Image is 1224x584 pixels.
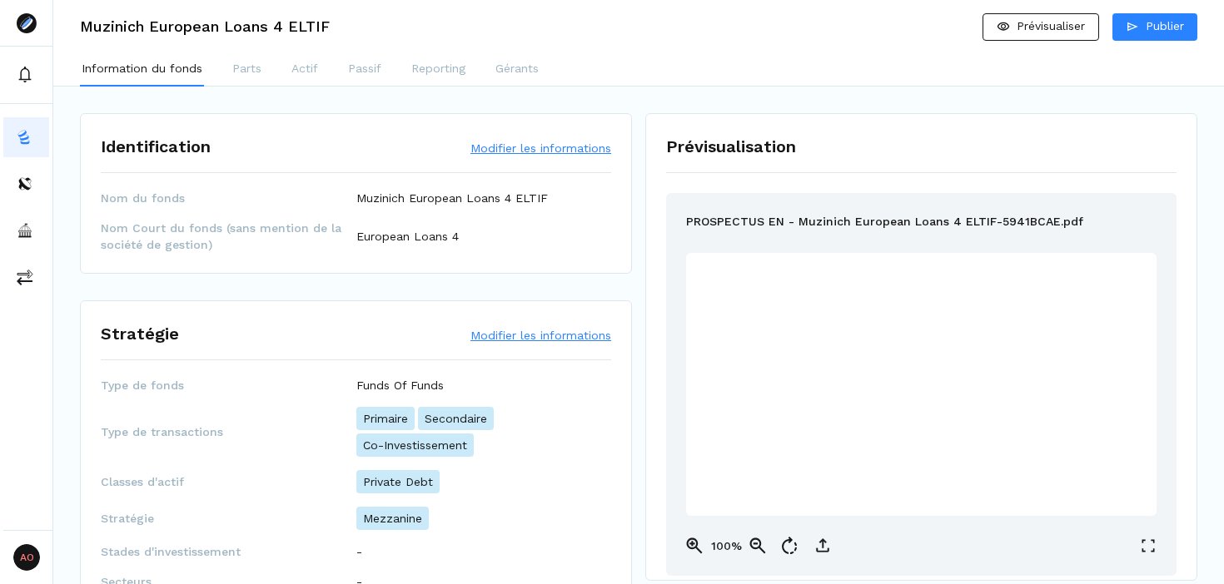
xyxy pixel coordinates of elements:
p: Funds Of Funds [356,377,444,393]
button: Reporting [410,53,467,87]
h1: Identification [101,134,211,159]
button: distributors [3,164,49,204]
button: Publier [1112,13,1197,41]
button: funds [3,117,49,157]
button: Prévisualiser [983,13,1099,41]
button: Actif [290,53,320,87]
span: Stades d'investissement [101,543,356,560]
span: Nom du fonds [101,190,356,206]
span: Type de transactions [101,423,356,440]
span: Classes d'actif [101,473,356,490]
button: asset-managers [3,210,49,250]
p: Information du fonds [82,60,202,77]
p: 100% [709,537,743,555]
button: Passif [346,53,383,87]
p: Muzinich European Loans 4 ELTIF [356,190,548,206]
span: Stratégie [101,510,356,527]
button: Modifier les informations [470,327,611,344]
p: Prévisualiser [1017,17,1085,35]
span: Type de fonds [101,377,356,393]
p: Parts [232,60,261,77]
p: Secondaire [418,407,494,430]
p: Mezzanine [356,507,429,530]
img: funds [17,129,33,146]
p: Passif [348,60,381,77]
button: Gérants [494,53,540,87]
img: asset-managers [17,222,33,239]
p: Actif [291,60,318,77]
img: distributors [17,176,33,192]
span: Nom Court du fonds (sans mention de la société de gestion) [101,220,356,253]
button: commissions [3,257,49,297]
p: PROSPECTUS EN - Muzinich European Loans 4 ELTIF-5941BCAE.pdf [686,213,1083,233]
button: Modifier les informations [470,140,611,156]
p: - [356,543,362,560]
p: Reporting [411,60,465,77]
button: Parts [231,53,263,87]
p: Gérants [495,60,539,77]
p: Publier [1146,17,1184,35]
p: Private Debt [356,470,440,493]
p: Primaire [356,407,415,430]
h1: Stratégie [101,321,179,346]
p: European Loans 4 [356,228,459,245]
button: Information du fonds [80,53,204,87]
span: AO [13,544,40,571]
h1: Prévisualisation [666,134,1177,159]
h3: Muzinich European Loans 4 ELTIF [80,19,330,34]
p: Co-Investissement [356,433,474,457]
img: commissions [17,269,33,285]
